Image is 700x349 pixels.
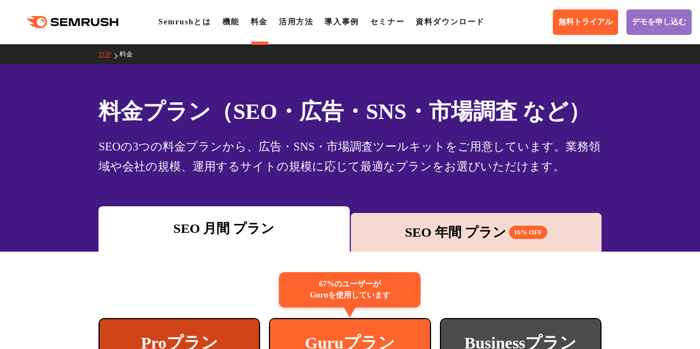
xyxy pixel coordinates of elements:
[279,272,421,308] div: 67%のユーザーが Guruを使用しています
[279,18,313,26] a: 活用方法
[324,18,359,26] a: 導入事例
[98,95,602,128] h1: 料金プラン（SEO・広告・SNS・市場調査 など）
[104,218,344,238] div: SEO 月間 プラン
[416,18,485,26] a: 資料ダウンロード
[98,137,602,176] div: SEOの3つの料金プランから、広告・SNS・市場調査ツールキットをご用意しています。業務領域や会社の規模、運用するサイトの規模に応じて最適なプランをお選びいただけます。
[98,50,119,58] a: TOP
[370,18,405,26] a: セミナー
[158,18,211,26] a: Semrushとは
[222,18,240,26] a: 機能
[558,17,613,27] span: 無料トライアル
[509,226,547,239] span: 16% OFF
[356,222,596,242] div: SEO 年間 プラン
[120,50,141,58] a: 料金
[553,9,618,35] a: 無料トライアル
[626,9,692,35] a: デモを申し込む
[251,18,268,26] a: 料金
[632,17,686,27] span: デモを申し込む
